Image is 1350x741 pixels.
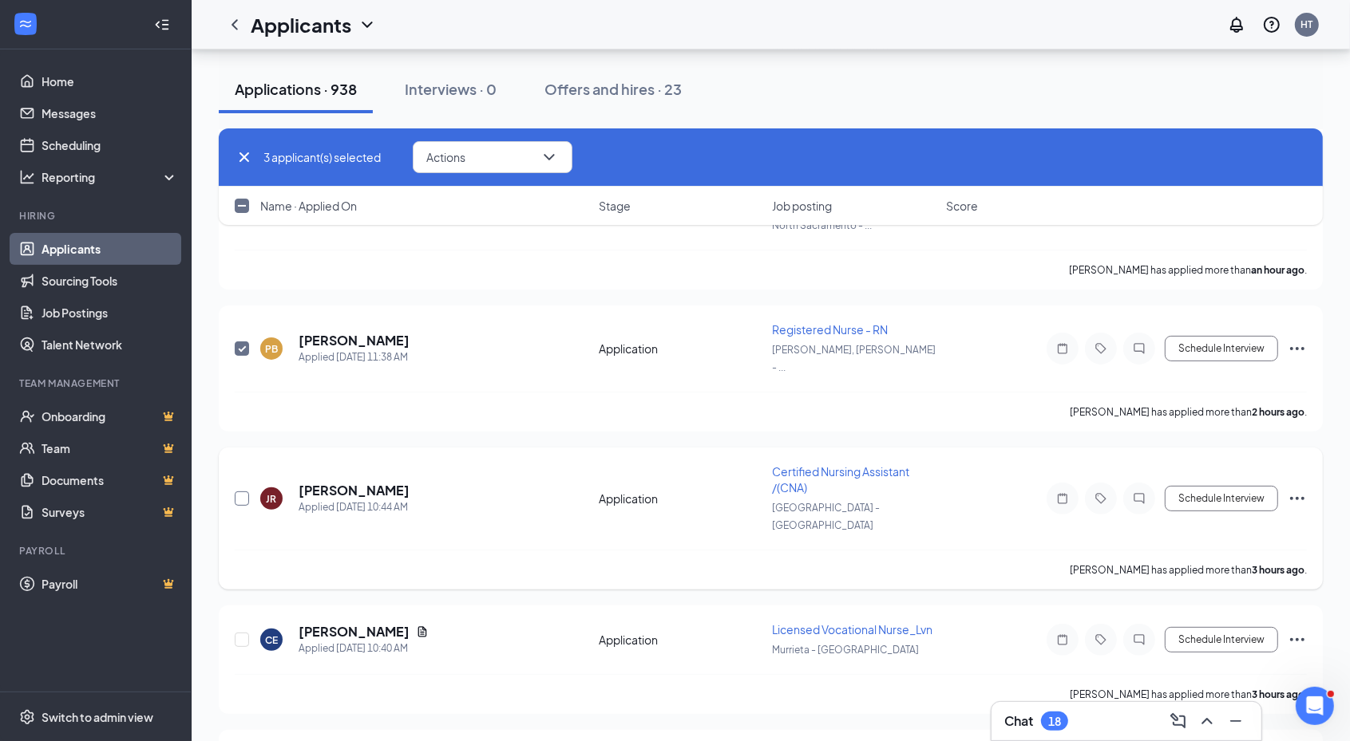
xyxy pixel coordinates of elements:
button: Minimize [1223,708,1249,734]
div: Application [599,632,763,648]
a: Messages [42,97,178,129]
div: Payroll [19,544,175,558]
h5: [PERSON_NAME] [299,623,410,640]
a: Scheduling [42,129,178,161]
span: 3 applicant(s) selected [263,148,381,166]
div: Reporting [42,169,179,185]
svg: ComposeMessage [1169,711,1188,731]
span: Job posting [772,198,832,214]
a: SurveysCrown [42,496,178,528]
svg: ChevronDown [358,15,377,34]
svg: Ellipses [1288,489,1307,508]
svg: Notifications [1227,15,1246,34]
svg: Analysis [19,169,35,185]
p: [PERSON_NAME] has applied more than . [1070,405,1307,419]
svg: Settings [19,709,35,725]
svg: Document [416,625,429,638]
div: Hiring [19,209,175,223]
a: TeamCrown [42,432,178,464]
span: [PERSON_NAME], [PERSON_NAME] - ... [772,344,936,373]
svg: Tag [1091,342,1110,355]
svg: Ellipses [1288,630,1307,649]
svg: Tag [1091,633,1110,646]
button: ChevronUp [1194,708,1220,734]
p: [PERSON_NAME] has applied more than . [1070,563,1307,577]
div: Applications · 938 [235,79,357,99]
b: 3 hours ago [1252,564,1304,576]
svg: ChevronLeft [225,15,244,34]
a: Sourcing Tools [42,265,178,297]
span: [GEOGRAPHIC_DATA] - [GEOGRAPHIC_DATA] [772,502,880,531]
span: Murrieta - [GEOGRAPHIC_DATA] [772,644,919,656]
div: Applied [DATE] 10:44 AM [299,499,410,515]
span: Licensed Vocational Nurse_Lvn [772,622,932,637]
span: Registered Nurse - RN [772,322,888,337]
div: Interviews · 0 [405,79,497,99]
span: Certified Nursing Assistant /(CNA) [772,464,909,495]
b: 3 hours ago [1252,688,1304,700]
div: Application [599,491,763,506]
button: Schedule Interview [1165,627,1278,652]
div: JR [267,492,277,506]
a: Talent Network [42,329,178,361]
h5: [PERSON_NAME] [299,332,410,349]
p: [PERSON_NAME] has applied more than . [1069,263,1307,277]
span: Score [946,198,978,214]
div: Switch to admin view [42,709,153,725]
svg: ChatInactive [1130,492,1149,505]
div: Applied [DATE] 10:40 AM [299,640,429,656]
svg: Collapse [154,17,170,33]
div: PB [265,342,278,356]
span: Name · Applied On [260,198,357,214]
a: Applicants [42,233,178,265]
svg: Ellipses [1288,339,1307,358]
svg: ChatInactive [1130,633,1149,646]
a: OnboardingCrown [42,400,178,432]
span: Stage [599,198,631,214]
svg: ChatInactive [1130,342,1149,355]
b: an hour ago [1251,264,1304,276]
div: Team Management [19,376,175,390]
div: Application [599,341,763,357]
h3: Chat [1004,712,1033,730]
svg: Note [1053,492,1072,505]
span: Actions [426,152,465,163]
a: PayrollCrown [42,568,178,600]
button: Schedule Interview [1165,336,1278,361]
svg: Tag [1091,492,1110,505]
div: HT [1301,18,1313,31]
div: Applied [DATE] 11:38 AM [299,349,410,365]
svg: ChevronDown [540,148,559,167]
p: [PERSON_NAME] has applied more than . [1070,688,1307,701]
svg: Minimize [1226,711,1245,731]
svg: Note [1053,342,1072,355]
div: CE [265,633,278,647]
svg: Cross [235,148,254,167]
a: DocumentsCrown [42,464,178,496]
button: Schedule Interview [1165,486,1278,511]
a: Home [42,65,178,97]
svg: Note [1053,633,1072,646]
svg: QuestionInfo [1262,15,1281,34]
svg: WorkstreamLogo [18,16,34,32]
b: 2 hours ago [1252,406,1304,418]
a: Job Postings [42,297,178,329]
button: ComposeMessage [1166,708,1191,734]
h5: [PERSON_NAME] [299,482,410,499]
svg: ChevronUp [1198,711,1217,731]
button: ActionsChevronDown [413,141,572,173]
iframe: Intercom live chat [1296,687,1334,725]
div: Offers and hires · 23 [544,79,682,99]
div: 18 [1048,715,1061,728]
h1: Applicants [251,11,351,38]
